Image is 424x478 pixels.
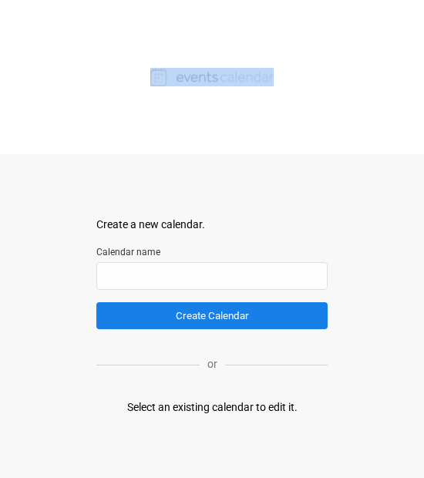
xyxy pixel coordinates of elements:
[96,245,328,259] label: Calendar name
[127,399,298,416] div: Select an existing calendar to edit it.
[200,356,225,372] p: or
[150,68,274,86] img: Events Calendar
[96,217,328,233] div: Create a new calendar.
[96,302,328,329] button: Create Calendar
